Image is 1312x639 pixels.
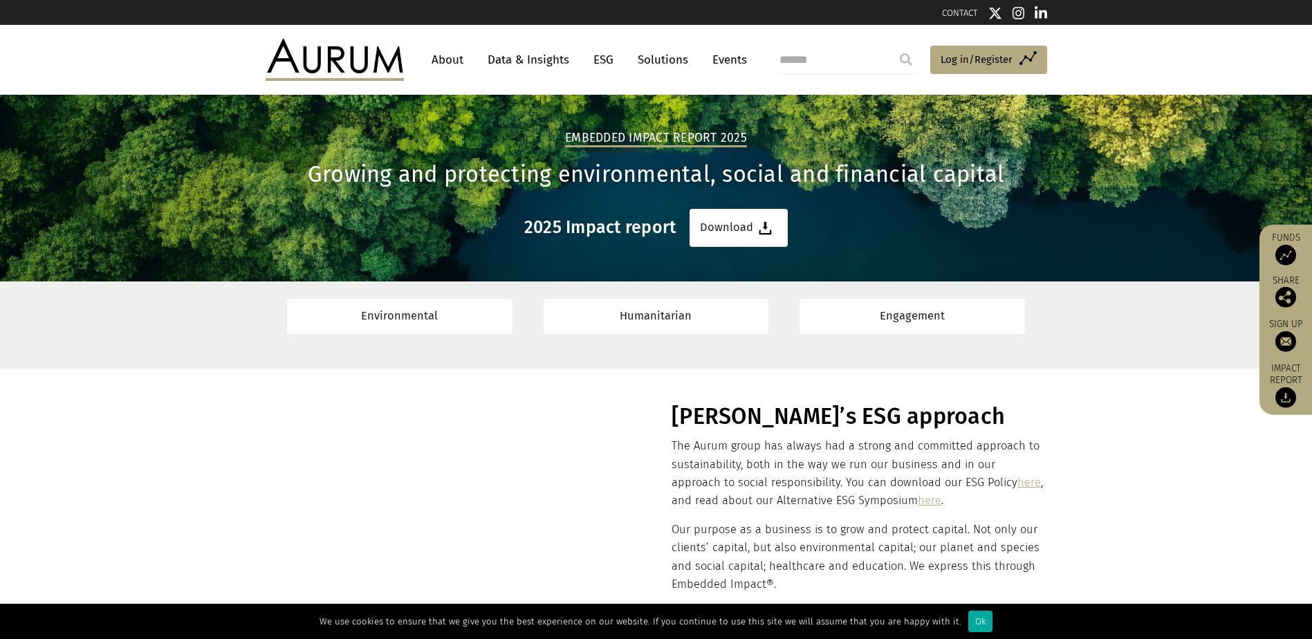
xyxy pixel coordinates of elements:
img: Twitter icon [988,6,1002,20]
span: Log in/Register [941,51,1013,68]
a: here [918,494,941,507]
a: Funds [1266,232,1305,266]
a: Events [705,47,747,73]
a: ESG [586,47,620,73]
div: Ok [968,611,992,632]
a: Humanitarian [544,299,769,334]
h1: [PERSON_NAME]’s ESG approach [672,403,1043,430]
a: here [1017,476,1041,489]
a: Engagement [800,299,1025,334]
a: Impact report [1266,362,1305,408]
a: Download [690,209,788,247]
a: Sign up [1266,318,1305,352]
a: Data & Insights [481,47,576,73]
a: About [425,47,470,73]
p: The Aurum group has always had a strong and committed approach to sustainability, both in the way... [672,437,1043,510]
a: Environmental [287,299,512,334]
h2: Embedded Impact report 2025 [565,131,747,147]
img: Access Funds [1275,245,1296,266]
a: CONTACT [942,8,978,18]
img: Linkedin icon [1035,6,1047,20]
a: Solutions [631,47,695,73]
img: Sign up to our newsletter [1275,331,1296,352]
a: Log in/Register [930,46,1047,75]
input: Submit [892,46,920,73]
div: Share [1266,276,1305,308]
p: Our purpose as a business is to grow and protect capital. Not only our clients’ capital, but also... [672,521,1043,594]
h1: Growing and protecting environmental, social and financial capital [266,161,1047,188]
h3: 2025 Impact report [524,217,676,238]
img: Aurum [266,39,404,80]
img: Instagram icon [1013,6,1025,20]
img: Share this post [1275,287,1296,308]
